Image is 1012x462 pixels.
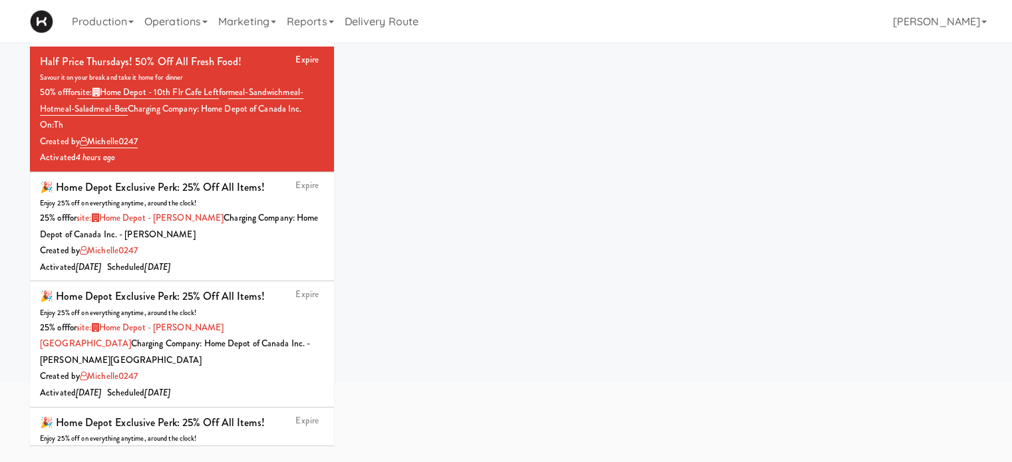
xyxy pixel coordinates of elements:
i: [DATE] [144,261,170,273]
span: Charging Company: Home Depot of Canada Inc. - [PERSON_NAME] [40,211,318,241]
div: 50% off [40,84,324,117]
i: [DATE] [144,386,170,399]
span: Activated [40,151,115,164]
span: Created by [40,370,138,382]
a: meal-salad [54,102,94,116]
li: Expire🎉 Home Depot Exclusive Perk: 25% off all items!Enjoy 25% off on everything anytime, around ... [30,172,334,282]
i: [DATE] [76,386,102,399]
a: Expire [295,414,319,427]
div: 25% off [40,320,324,369]
a: meal-box [94,102,128,116]
div: 🎉 Home Depot Exclusive Perk: 25% off all items! [40,413,265,433]
a: meal-sandwich [228,86,283,99]
div: Enjoy 25% off on everything anytime, around the clock! [40,432,324,445]
a: Expire [295,179,319,191]
div: 🎉 Home Depot Exclusive Perk: 25% off all items! [40,177,265,197]
a: michelle0247 [80,370,138,382]
span: Activated [40,386,102,399]
span: Scheduled [107,261,171,273]
a: site:Home Depot - [PERSON_NAME] [77,211,224,224]
a: site:Home Depot - [PERSON_NAME][GEOGRAPHIC_DATA] [40,321,224,350]
span: for [40,86,303,116]
i: [DATE] [76,261,102,273]
li: ExpireHalf Price Thursdays! 50% off all Fresh Food!Savour it on your break and take it home for d... [30,47,334,172]
div: 🎉 Home Depot Exclusive Perk: 25% off all items! [40,287,265,306]
a: site:Home Depot - 10th Flr Cafe Left [77,86,219,99]
span: Charging Company: Home Depot of Canada Inc. [128,102,301,115]
img: Micromart [30,10,53,33]
span: Created by [40,244,138,257]
span: Charging Company: Home Depot of Canada Inc. - [PERSON_NAME][GEOGRAPHIC_DATA] [40,337,310,366]
i: 4 hours ago [76,151,115,164]
div: Half Price Thursdays! 50% off all Fresh Food! [40,52,242,72]
div: 25% off [40,210,324,243]
a: michelle0247 [80,135,138,148]
a: Expire [295,288,319,300]
div: Savour it on your break and take it home for dinner [40,71,324,84]
div: Enjoy 25% off on everything anytime, around the clock! [40,306,324,320]
a: Expire [295,53,319,66]
span: Scheduled [107,386,171,399]
span: for [68,86,219,99]
span: Th [54,118,63,131]
a: michelle0247 [80,244,138,257]
span: Activated [40,261,102,273]
li: Expire🎉 Home Depot Exclusive Perk: 25% off all items!Enjoy 25% off on everything anytime, around ... [30,281,334,407]
span: for [40,321,224,350]
span: for [67,211,224,224]
span: Created by [40,135,138,148]
div: Enjoy 25% off on everything anytime, around the clock! [40,197,324,210]
a: meal-hot [40,86,303,116]
span: On: [40,118,54,131]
